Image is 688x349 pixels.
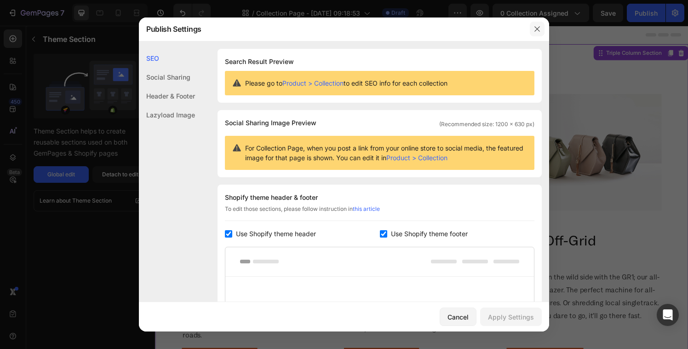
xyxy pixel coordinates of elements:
div: Apply Settings [488,312,534,322]
p: Born for those epic dream days on the bike. The SL1 is the choice for going the distance. Its mor... [196,267,355,320]
div: Shopify theme header & footer [225,192,534,203]
img: gempages_568449881476170807-277ddbc3-dee4-4ea5-9237-a07a6efc74c3.jpg [28,70,188,231]
span: Please go to to edit SEO info for each collection [245,78,447,88]
div: SEO [139,49,195,68]
h2: Move Off-Grid [364,211,524,233]
div: Open Intercom Messenger [657,304,679,326]
p: The RL1 is our aero-optimised performance package as ridden by our Factory Racing team. It moves ... [29,261,187,327]
span: (Recommended size: 1200 x 630 px) [439,120,534,128]
span: Use Shopify theme footer [391,228,468,239]
button: Apply Settings [480,308,542,326]
div: Lazyload Image [139,105,195,124]
h1: Search Result Preview [225,56,534,67]
div: Header & Footer [139,87,195,105]
button: Cancel [440,308,476,326]
span: Use Shopify theme header [236,228,316,239]
span: Social Sharing Image Preview [225,117,316,128]
p: Take a ride on the wild side with the GR1; our all-terrain trailblazer. The perfect machine for a... [365,253,523,306]
span: For Collection Page, when you post a link from your online store to social media, the featured im... [245,143,527,163]
a: Product > Collection [386,154,447,162]
img: gempages_568449881476170807-3b320c32-668a-4205-b8de-20677bb67821.jpg [195,70,356,231]
a: Product > Collection [282,79,344,87]
div: Cancel [447,312,469,322]
h2: Move Fast [28,238,188,260]
a: this article [353,205,380,212]
h2: Move All Day [195,238,356,259]
div: Social Sharing [139,68,195,87]
div: Triple Column Section [465,24,526,32]
div: To edit those sections, please follow instruction in [225,205,534,221]
div: Publish Settings [139,17,525,41]
img: image_demo.jpg [364,70,524,191]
